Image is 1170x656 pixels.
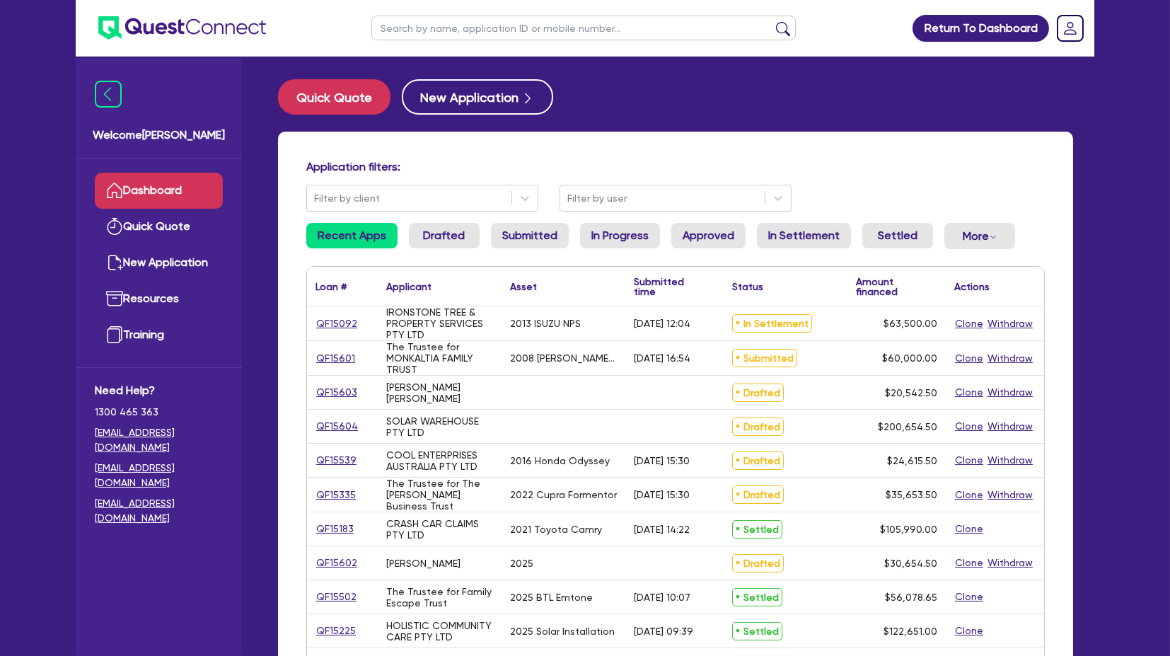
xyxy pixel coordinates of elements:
[954,555,984,571] button: Clone
[386,415,493,438] div: SOLAR WAREHOUSE PTY LTD
[954,589,984,605] button: Clone
[510,352,617,364] div: 2008 [PERSON_NAME] Tri Axle Tipper
[315,555,358,571] a: QF15602
[885,387,937,398] span: $20,542.50
[732,588,782,606] span: Settled
[315,521,354,537] a: QF15183
[386,518,493,541] div: CRASH CAR CLAIMS PTY LTD
[510,455,610,466] div: 2016 Honda Odyssey
[95,173,223,209] a: Dashboard
[95,317,223,353] a: Training
[510,318,581,329] div: 2013 ISUZU NPS
[278,79,390,115] button: Quick Quote
[954,384,984,401] button: Clone
[634,277,702,297] div: Submitted time
[106,326,123,343] img: training
[386,341,493,375] div: The Trustee for MONKALTIA FAMILY TRUST
[887,455,937,466] span: $24,615.50
[510,282,537,292] div: Asset
[732,314,812,333] span: In Settlement
[409,223,480,248] a: Drafted
[634,626,693,637] div: [DATE] 09:39
[386,558,461,569] div: [PERSON_NAME]
[634,455,690,466] div: [DATE] 15:30
[306,160,1045,173] h4: Application filters:
[106,290,123,307] img: resources
[95,81,122,108] img: icon-menu-close
[732,418,784,436] span: Drafted
[402,79,553,115] button: New Application
[386,306,493,340] div: IRONSTONE TREE & PROPERTY SERVICES PTY LTD
[885,592,937,603] span: $56,078.65
[510,592,593,603] div: 2025 BTL Emtone
[732,384,784,402] span: Drafted
[634,489,690,500] div: [DATE] 15:30
[987,350,1033,367] button: Withdraw
[371,16,796,40] input: Search by name, application ID or mobile number...
[954,623,984,639] button: Clone
[634,592,690,603] div: [DATE] 10:07
[95,209,223,245] a: Quick Quote
[491,223,569,248] a: Submitted
[884,626,937,637] span: $122,651.00
[386,478,493,512] div: The Trustee for The [PERSON_NAME] Business Trust
[315,316,358,332] a: QF15092
[95,281,223,317] a: Resources
[315,418,359,435] a: QF15604
[954,418,984,435] button: Clone
[386,449,493,472] div: COOL ENTERPRISES AUSTRALIA PTY LTD
[987,316,1033,332] button: Withdraw
[95,461,223,490] a: [EMAIL_ADDRESS][DOMAIN_NAME]
[315,487,357,503] a: QF15335
[954,487,984,503] button: Clone
[732,485,784,504] span: Drafted
[315,589,357,605] a: QF15502
[954,282,990,292] div: Actions
[95,496,223,526] a: [EMAIL_ADDRESS][DOMAIN_NAME]
[580,223,660,248] a: In Progress
[510,524,602,535] div: 2021 Toyota Camry
[315,452,357,468] a: QF15539
[634,318,690,329] div: [DATE] 12:04
[315,384,358,401] a: QF15603
[732,282,763,292] div: Status
[987,384,1033,401] button: Withdraw
[954,316,984,332] button: Clone
[732,349,797,367] span: Submitted
[315,623,357,639] a: QF15225
[95,405,223,420] span: 1300 465 363
[95,245,223,281] a: New Application
[95,425,223,455] a: [EMAIL_ADDRESS][DOMAIN_NAME]
[856,277,937,297] div: Amount financed
[510,489,617,500] div: 2022 Cupra Formentor
[732,520,782,539] span: Settled
[93,127,225,144] span: Welcome [PERSON_NAME]
[671,223,746,248] a: Approved
[732,451,784,470] span: Drafted
[386,586,493,609] div: The Trustee for Family Escape Trust
[278,79,402,115] a: Quick Quote
[757,223,851,248] a: In Settlement
[386,282,431,292] div: Applicant
[106,254,123,271] img: new-application
[862,223,933,248] a: Settled
[510,558,533,569] div: 2025
[954,350,984,367] button: Clone
[510,626,615,637] div: 2025 Solar Installation
[386,620,493,643] div: HOLISTIC COMMUNITY CARE PTY LTD
[878,421,937,432] span: $200,654.50
[315,282,347,292] div: Loan #
[634,524,690,535] div: [DATE] 14:22
[886,489,937,500] span: $35,653.50
[954,452,984,468] button: Clone
[306,223,398,248] a: Recent Apps
[732,554,784,572] span: Drafted
[98,16,266,40] img: quest-connect-logo-blue
[882,352,937,364] span: $60,000.00
[634,352,690,364] div: [DATE] 16:54
[987,487,1033,503] button: Withdraw
[884,558,937,569] span: $30,654.50
[880,524,937,535] span: $105,990.00
[987,452,1033,468] button: Withdraw
[954,521,984,537] button: Clone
